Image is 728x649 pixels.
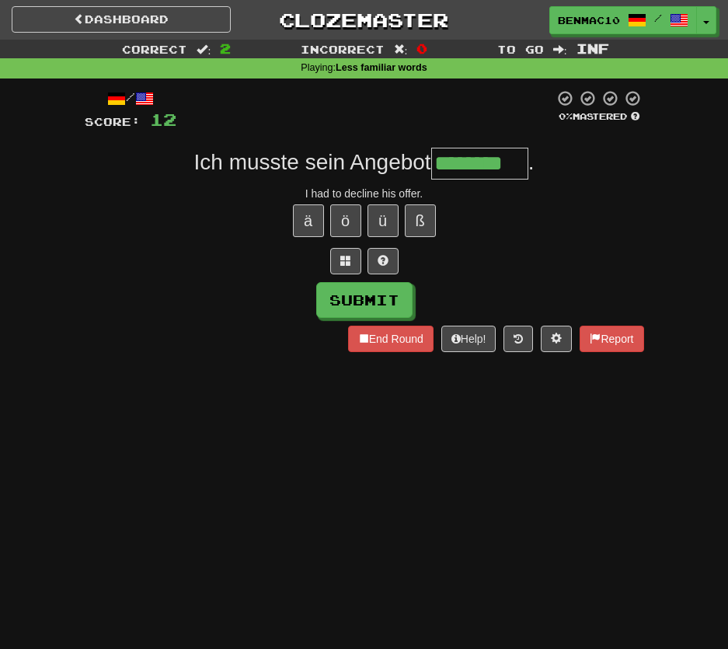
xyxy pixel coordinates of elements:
[254,6,473,33] a: Clozemaster
[330,248,361,274] button: Switch sentence to multiple choice alt+p
[553,44,567,54] span: :
[194,150,431,174] span: Ich musste sein Angebot
[150,110,176,129] span: 12
[559,111,573,121] span: 0 %
[405,204,436,237] button: ß
[394,44,408,54] span: :
[85,115,141,128] span: Score:
[330,204,361,237] button: ö
[528,150,535,174] span: .
[367,204,399,237] button: ü
[301,43,385,56] span: Incorrect
[316,282,413,318] button: Submit
[293,204,324,237] button: ä
[549,6,697,34] a: benmac1089 /
[576,40,609,56] span: Inf
[85,89,176,109] div: /
[220,40,231,56] span: 2
[416,40,427,56] span: 0
[367,248,399,274] button: Single letter hint - you only get 1 per sentence and score half the points! alt+h
[348,326,434,352] button: End Round
[654,12,662,23] span: /
[122,43,187,56] span: Correct
[197,44,211,54] span: :
[503,326,533,352] button: Round history (alt+y)
[12,6,231,33] a: Dashboard
[558,13,620,27] span: benmac1089
[497,43,544,56] span: To go
[85,186,644,201] div: I had to decline his offer.
[580,326,643,352] button: Report
[554,110,644,123] div: Mastered
[441,326,496,352] button: Help!
[336,62,427,73] strong: Less familiar words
